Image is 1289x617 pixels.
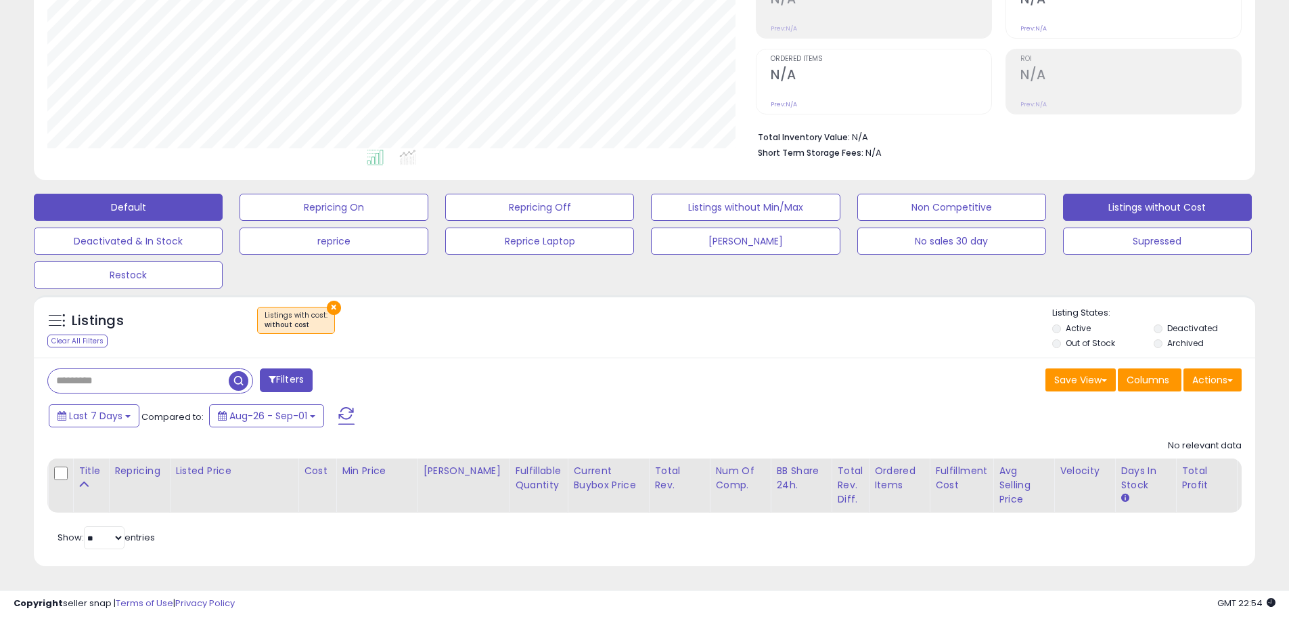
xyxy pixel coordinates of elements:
[34,261,223,289] button: Restock
[327,301,341,315] button: ×
[1020,100,1047,108] small: Prev: N/A
[865,146,882,159] span: N/A
[49,404,139,427] button: Last 7 Days
[58,531,155,544] span: Show: entries
[1066,337,1115,349] label: Out of Stock
[14,597,235,610] div: seller snap | |
[1127,373,1169,387] span: Columns
[1066,322,1091,334] label: Active
[304,464,330,478] div: Cost
[837,464,863,507] div: Total Rev. Diff.
[771,24,797,33] small: Prev: N/A
[34,228,223,255] button: Deactivated & In Stock
[342,464,411,478] div: Min Price
[78,464,103,478] div: Title
[72,312,124,331] h5: Listings
[771,56,991,63] span: Ordered Items
[34,194,223,221] button: Default
[1121,464,1170,492] div: Days In Stock
[1020,67,1241,85] h2: N/A
[758,128,1231,144] li: N/A
[1181,464,1231,492] div: Total Profit
[573,464,643,492] div: Current Buybox Price
[175,597,235,610] a: Privacy Policy
[857,194,1046,221] button: Non Competitive
[1217,597,1275,610] span: 2025-09-9 22:54 GMT
[445,228,634,255] button: Reprice Laptop
[1052,307,1255,320] p: Listing States:
[1045,368,1116,391] button: Save View
[874,464,924,492] div: Ordered Items
[515,464,562,492] div: Fulfillable Quantity
[771,100,797,108] small: Prev: N/A
[654,464,704,492] div: Total Rev.
[1118,368,1181,391] button: Columns
[47,335,108,347] div: Clear All Filters
[1063,228,1252,255] button: Supressed
[209,404,324,427] button: Aug-26 - Sep-01
[1020,56,1241,63] span: ROI
[240,228,428,255] button: reprice
[1121,492,1129,505] small: Days In Stock.
[1063,194,1252,221] button: Listings without Cost
[445,194,634,221] button: Repricing Off
[423,464,503,478] div: [PERSON_NAME]
[715,464,765,492] div: Num of Comp.
[758,147,863,158] b: Short Term Storage Fees:
[758,131,850,143] b: Total Inventory Value:
[69,409,122,423] span: Last 7 Days
[1167,322,1218,334] label: Deactivated
[240,194,428,221] button: Repricing On
[265,320,327,330] div: without cost
[771,67,991,85] h2: N/A
[141,410,204,423] span: Compared to:
[116,597,173,610] a: Terms of Use
[14,597,63,610] strong: Copyright
[1020,24,1047,33] small: Prev: N/A
[1168,440,1242,452] div: No relevant data
[1183,368,1242,391] button: Actions
[265,310,327,331] span: Listings with cost :
[935,464,987,492] div: Fulfillment Cost
[1167,337,1204,349] label: Archived
[114,464,164,478] div: Repricing
[260,368,313,392] button: Filters
[999,464,1048,507] div: Avg Selling Price
[776,464,826,492] div: BB Share 24h.
[175,464,292,478] div: Listed Price
[857,228,1046,255] button: No sales 30 day
[651,228,840,255] button: [PERSON_NAME]
[1060,464,1109,478] div: Velocity
[229,409,307,423] span: Aug-26 - Sep-01
[651,194,840,221] button: Listings without Min/Max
